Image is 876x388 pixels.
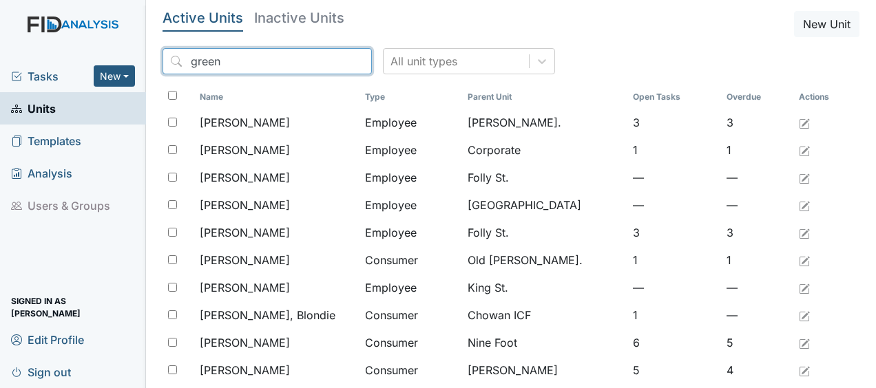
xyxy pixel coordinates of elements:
[194,85,359,109] th: Toggle SortBy
[462,301,627,329] td: Chowan ICF
[390,53,457,69] div: All unit types
[794,11,859,37] button: New Unit
[793,85,859,109] th: Actions
[799,114,810,131] a: Edit
[799,169,810,186] a: Edit
[721,85,794,109] th: Toggle SortBy
[359,356,462,384] td: Consumer
[721,191,794,219] td: —
[200,197,290,213] span: [PERSON_NAME]
[359,329,462,356] td: Consumer
[200,362,290,378] span: [PERSON_NAME]
[799,224,810,241] a: Edit
[721,329,794,356] td: 5
[200,307,335,323] span: [PERSON_NAME], Blondie
[627,136,721,164] td: 1
[627,85,721,109] th: Toggle SortBy
[627,109,721,136] td: 3
[359,191,462,219] td: Employee
[359,219,462,246] td: Employee
[11,98,56,119] span: Units
[721,109,794,136] td: 3
[799,307,810,323] a: Edit
[359,136,462,164] td: Employee
[462,356,627,384] td: [PERSON_NAME]
[627,356,721,384] td: 5
[799,197,810,213] a: Edit
[11,162,72,184] span: Analysis
[462,191,627,219] td: [GEOGRAPHIC_DATA]
[359,301,462,329] td: Consumer
[359,246,462,274] td: Consumer
[11,130,81,151] span: Templates
[200,279,290,296] span: [PERSON_NAME]
[94,65,135,87] button: New
[163,48,372,74] input: Search...
[462,85,627,109] th: Toggle SortBy
[200,169,290,186] span: [PERSON_NAME]
[721,274,794,301] td: —
[462,329,627,356] td: Nine Foot
[627,164,721,191] td: —
[200,142,290,158] span: [PERSON_NAME]
[11,329,84,350] span: Edit Profile
[200,224,290,241] span: [PERSON_NAME]
[627,191,721,219] td: —
[799,279,810,296] a: Edit
[462,136,627,164] td: Corporate
[200,114,290,131] span: [PERSON_NAME]
[11,361,71,382] span: Sign out
[799,362,810,378] a: Edit
[721,246,794,274] td: 1
[11,68,94,85] a: Tasks
[627,219,721,246] td: 3
[799,252,810,268] a: Edit
[359,164,462,191] td: Employee
[462,246,627,274] td: Old [PERSON_NAME].
[721,136,794,164] td: 1
[359,109,462,136] td: Employee
[627,246,721,274] td: 1
[462,219,627,246] td: Folly St.
[627,329,721,356] td: 6
[462,274,627,301] td: King St.
[359,85,462,109] th: Toggle SortBy
[11,297,135,318] span: Signed in as [PERSON_NAME]
[462,109,627,136] td: [PERSON_NAME].
[721,164,794,191] td: —
[163,11,243,25] h5: Active Units
[359,274,462,301] td: Employee
[721,356,794,384] td: 4
[462,164,627,191] td: Folly St.
[799,334,810,351] a: Edit
[721,219,794,246] td: 3
[627,301,721,329] td: 1
[200,252,290,268] span: [PERSON_NAME]
[168,91,177,100] input: Toggle All Rows Selected
[627,274,721,301] td: —
[721,301,794,329] td: —
[799,142,810,158] a: Edit
[254,11,344,25] h5: Inactive Units
[200,334,290,351] span: [PERSON_NAME]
